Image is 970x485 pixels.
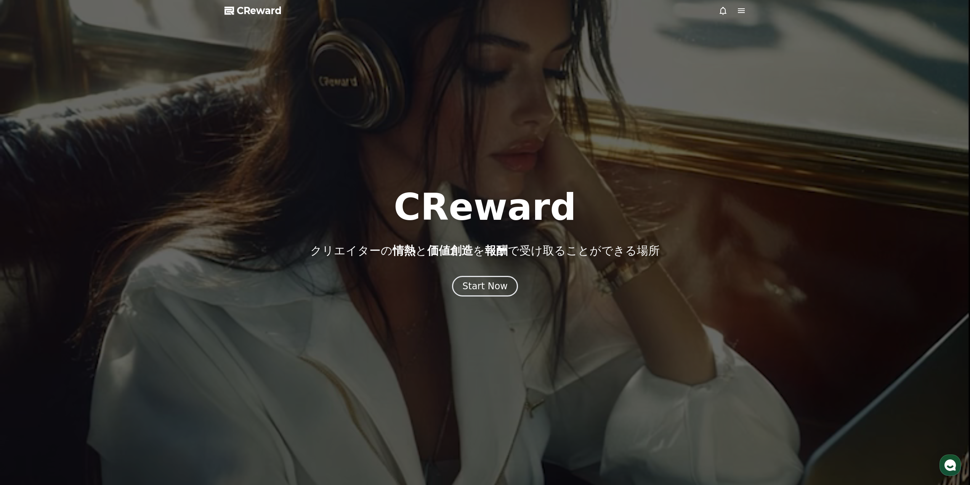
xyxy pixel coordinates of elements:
p: クリエイターの と を で受け取ることができる場所 [310,244,660,258]
a: CReward [224,5,282,17]
a: Start Now [452,284,518,291]
button: Start Now [452,276,518,296]
span: 情熱 [393,244,415,257]
span: CReward [237,5,282,17]
div: Start Now [462,280,508,292]
span: 価値創造 [427,244,473,257]
span: 報酬 [485,244,508,257]
h1: CReward [394,189,576,226]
